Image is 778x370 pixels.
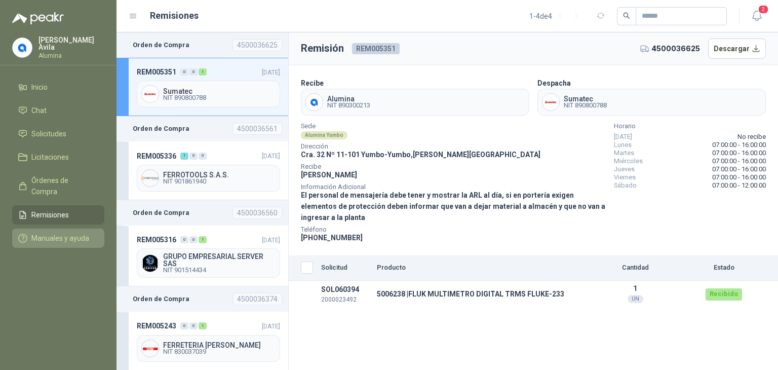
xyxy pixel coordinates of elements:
[116,286,288,312] a: Orden de Compra4500036374
[232,39,282,51] div: 4500036625
[289,255,317,281] th: Seleccionar/deseleccionar
[301,79,324,87] b: Recibe
[133,40,189,50] b: Orden de Compra
[301,191,605,221] span: El personal de mensajería debe tener y mostrar la ARL al día, si en portería exigen elementos de ...
[301,41,344,56] h3: Remisión
[199,236,207,243] div: 1
[137,234,176,245] span: REM005316
[38,53,104,59] p: Alumina
[262,68,280,76] span: [DATE]
[31,82,48,93] span: Inicio
[651,43,700,54] span: 4500036625
[133,124,189,134] b: Orden de Compra
[537,79,571,87] b: Despacha
[589,284,682,292] p: 1
[529,8,585,24] div: 1 - 4 de 4
[13,38,32,57] img: Company Logo
[116,226,288,286] a: REM005316001[DATE] Company LogoGRUPO EMPRESARIAL SERVER SASNIT 901514434
[301,131,347,139] div: Alumina Yumbo
[352,43,400,54] span: REM005351
[301,171,357,179] span: [PERSON_NAME]
[180,236,188,243] div: 0
[585,255,686,281] th: Cantidad
[748,7,766,25] button: 2
[116,58,288,116] a: REM005351001[DATE] Company LogoSumatecNIT 890800788
[116,200,288,226] a: Orden de Compra4500036560
[373,255,585,281] th: Producto
[133,208,189,218] b: Orden de Compra
[163,267,276,273] span: NIT 901514434
[614,141,632,149] span: Lunes
[163,95,276,101] span: NIT 890800788
[12,171,104,201] a: Órdenes de Compra
[116,116,288,141] a: Orden de Compra4500036561
[623,12,630,19] span: search
[306,94,323,110] img: Company Logo
[301,151,540,159] span: Cra. 32 Nº 11-101 Yumbo - Yumbo , [PERSON_NAME][GEOGRAPHIC_DATA]
[31,233,89,244] span: Manuales y ayuda
[301,184,606,190] span: Información Adicional
[686,281,762,308] td: Recibido
[614,157,643,165] span: Miércoles
[150,9,199,23] h1: Remisiones
[133,294,189,304] b: Orden de Compra
[708,39,766,59] button: Descargar
[142,255,159,272] img: Company Logo
[712,165,766,173] span: 07:00:00 - 16:00:00
[180,153,188,160] div: 1
[614,124,766,129] span: Horario
[737,133,766,141] span: No recibe
[327,102,370,108] span: NIT 890300213
[163,342,276,349] span: FERRETERIA [PERSON_NAME]
[116,32,288,58] a: Orden de Compra4500036625
[262,236,280,244] span: [DATE]
[712,181,766,190] span: 07:00:00 - 12:00:00
[614,181,637,190] span: Sábado
[163,253,276,267] span: GRUPO EMPRESARIAL SERVER SAS
[12,101,104,120] a: Chat
[758,5,769,14] span: 2
[262,152,280,160] span: [DATE]
[31,128,66,139] span: Solicitudes
[199,68,207,76] div: 1
[189,322,198,329] div: 0
[542,94,559,110] img: Company Logo
[327,95,370,102] span: Alumina
[189,68,198,76] div: 0
[614,149,634,157] span: Martes
[199,153,207,160] div: 0
[712,157,766,165] span: 07:00:00 - 16:00:00
[137,151,176,162] span: REM005336
[232,293,282,305] div: 4500036374
[321,295,369,305] p: 2000023492
[712,141,766,149] span: 07:00:00 - 16:00:00
[712,173,766,181] span: 07:00:00 - 16:00:00
[31,209,69,220] span: Remisiones
[301,227,606,232] span: Teléfono
[12,147,104,167] a: Licitaciones
[142,340,159,357] img: Company Logo
[317,255,373,281] th: Solicitud
[614,173,636,181] span: Viernes
[163,171,276,178] span: FERROTOOLS S.A.S.
[614,165,635,173] span: Jueves
[31,175,95,197] span: Órdenes de Compra
[180,68,188,76] div: 0
[262,322,280,330] span: [DATE]
[301,144,606,149] span: Dirección
[628,295,643,303] div: UN
[116,141,288,200] a: REM005336100[DATE] Company LogoFERROTOOLS S.A.S.NIT 901861940
[189,236,198,243] div: 0
[301,124,606,129] span: Sede
[189,153,198,160] div: 0
[31,105,47,116] span: Chat
[12,229,104,248] a: Manuales y ayuda
[712,149,766,157] span: 07:00:00 - 16:00:00
[163,88,276,95] span: Sumatec
[614,133,632,141] span: [DATE]
[564,95,607,102] span: Sumatec
[301,234,363,242] span: [PHONE_NUMBER]
[12,124,104,143] a: Solicitudes
[706,288,742,301] div: Recibido
[232,207,282,219] div: 4500036560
